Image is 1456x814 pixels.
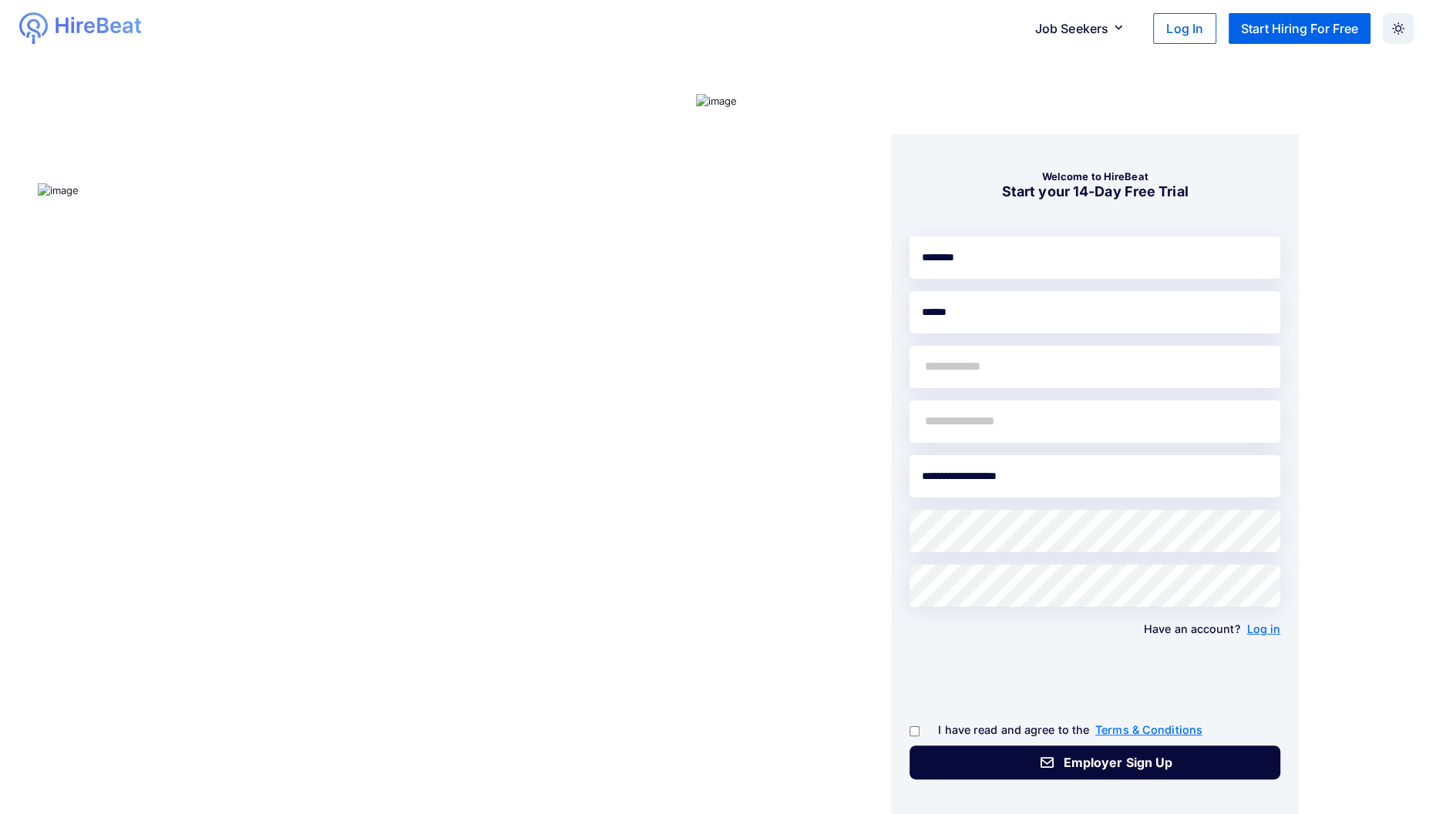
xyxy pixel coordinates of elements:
a: Log in [1246,619,1280,639]
button: Employer Sign Up [910,745,1280,779]
img: image [696,94,738,109]
b: Start your 14-Day Free Trial [1002,183,1189,199]
a: logologo [19,12,197,45]
button: Job Seekers [1023,13,1142,44]
button: Start Hiring For Free [1229,13,1370,44]
button: Log In [1153,13,1216,44]
img: logo [19,12,48,45]
b: Welcome to HireBeat [1042,170,1148,183]
p: Have an account? [910,619,1280,639]
img: logo [54,12,143,41]
p: I have read and agree to the [910,720,1280,740]
button: Dark Mode [1383,13,1414,44]
a: Terms & Conditions [1095,720,1202,740]
iframe: reCAPTCHA [910,655,1144,715]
